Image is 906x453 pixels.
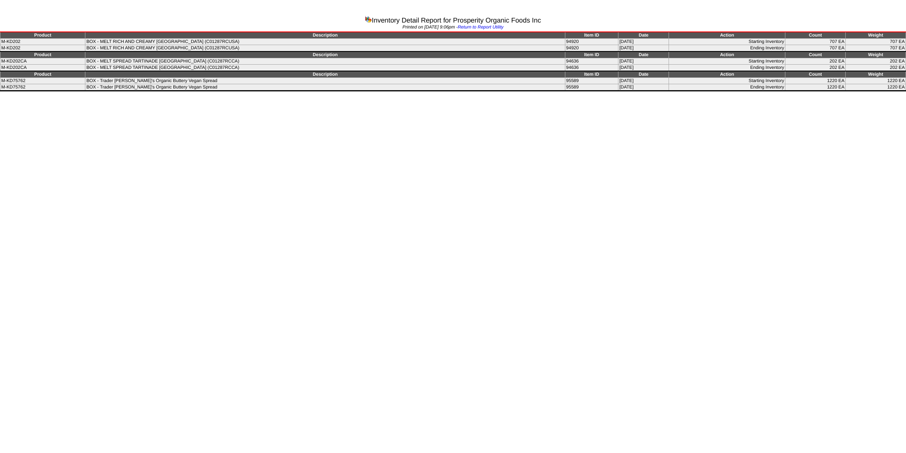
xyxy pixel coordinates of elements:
td: Date [618,32,669,39]
td: Ending Inventory [669,45,785,52]
td: BOX - Trader [PERSON_NAME]'s Organic Buttery Vegan Spread [85,84,565,91]
td: Action [669,71,785,78]
td: 95589 [565,78,618,84]
td: 202 EA [846,58,906,65]
td: Product [0,51,85,58]
td: Count [785,71,846,78]
td: 202 EA [785,65,846,71]
td: Count [785,51,846,58]
td: M-KD75762 [0,78,85,84]
td: Product [0,71,85,78]
td: 707 EA [846,39,906,45]
td: Description [85,51,565,58]
td: 1220 EA [785,78,846,84]
td: BOX - MELT RICH AND CREAMY [GEOGRAPHIC_DATA] (C01287RCUSA) [85,39,565,45]
td: BOX - MELT SPREAD TARTINADE [GEOGRAPHIC_DATA] (C01287RCCA) [85,65,565,71]
td: Item ID [565,51,618,58]
td: [DATE] [618,58,669,65]
td: Starting Inventory [669,58,785,65]
td: Starting Inventory [669,78,785,84]
td: Product [0,32,85,39]
td: [DATE] [618,65,669,71]
a: Return to Report Utility [458,25,504,30]
td: [DATE] [618,45,669,52]
td: Ending Inventory [669,65,785,71]
td: M-KD202CA [0,58,85,65]
td: Action [669,32,785,39]
td: BOX - MELT SPREAD TARTINADE [GEOGRAPHIC_DATA] (C01287RCCA) [85,58,565,65]
td: 707 EA [846,45,906,52]
td: M-KD202CA [0,65,85,71]
td: 94920 [565,39,618,45]
td: 707 EA [785,39,846,45]
td: Starting Inventory [669,39,785,45]
img: graph.gif [365,16,372,23]
td: Count [785,32,846,39]
td: 1220 EA [785,84,846,91]
td: M-KD202 [0,39,85,45]
td: 94636 [565,65,618,71]
td: 94920 [565,45,618,52]
td: Item ID [565,32,618,39]
td: 94636 [565,58,618,65]
td: BOX - MELT RICH AND CREAMY [GEOGRAPHIC_DATA] (C01287RCUSA) [85,45,565,52]
td: M-KD202 [0,45,85,52]
td: Weight [846,32,906,39]
td: Weight [846,71,906,78]
td: 202 EA [846,65,906,71]
td: 1220 EA [846,84,906,91]
td: Date [618,71,669,78]
td: 95589 [565,84,618,91]
td: Description [85,71,565,78]
td: [DATE] [618,78,669,84]
td: M-KD75762 [0,84,85,91]
td: [DATE] [618,84,669,91]
td: Action [669,51,785,58]
td: 707 EA [785,45,846,52]
td: Weight [846,51,906,58]
td: Date [618,51,669,58]
td: Ending Inventory [669,84,785,91]
td: [DATE] [618,39,669,45]
td: Description [85,32,565,39]
td: 202 EA [785,58,846,65]
td: BOX - Trader [PERSON_NAME]'s Organic Buttery Vegan Spread [85,78,565,84]
td: 1220 EA [846,78,906,84]
td: Item ID [565,71,618,78]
